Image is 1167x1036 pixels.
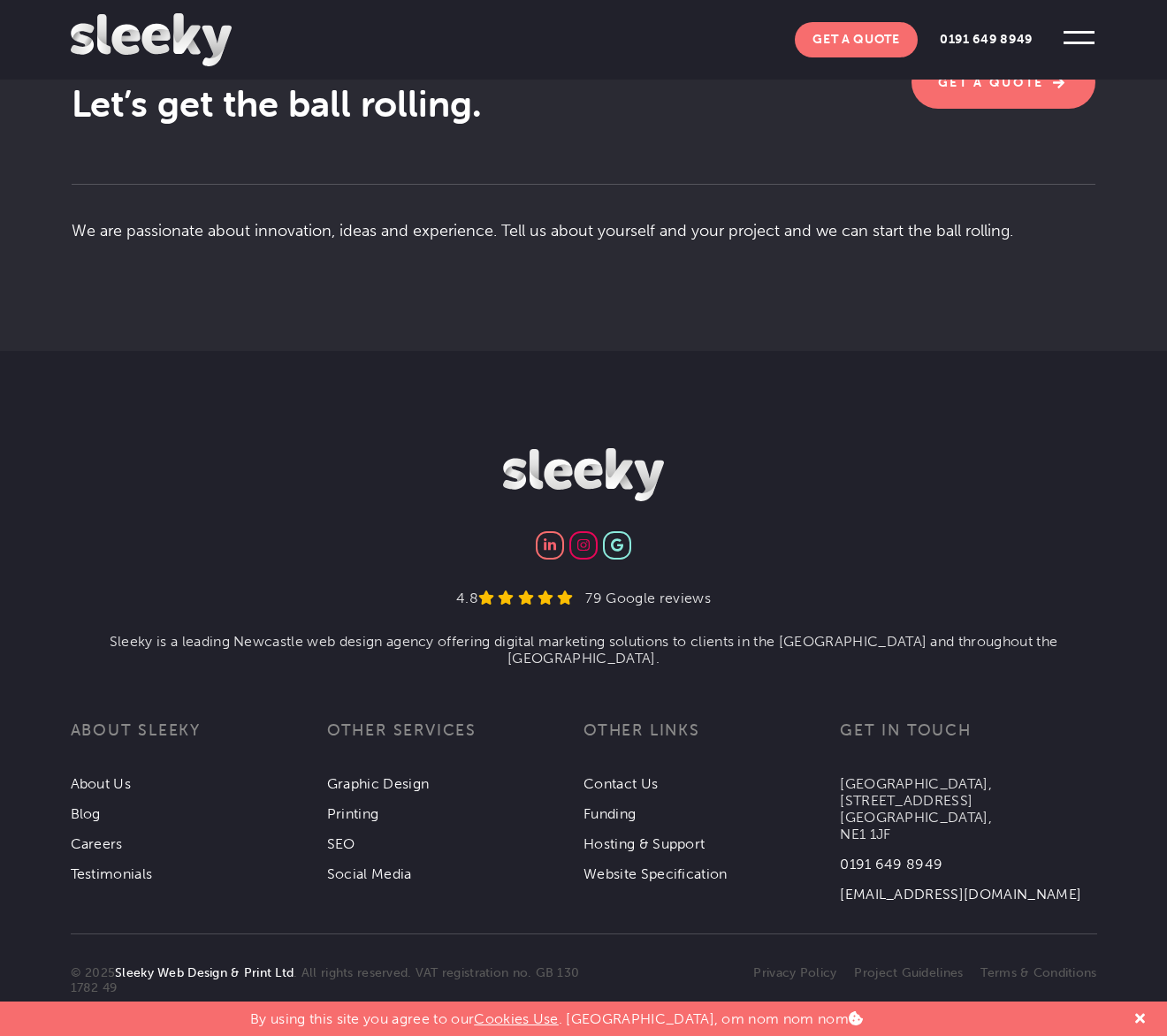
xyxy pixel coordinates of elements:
p: By using this site you agree to our . [GEOGRAPHIC_DATA], om nom nom nom [250,1002,863,1027]
p: [GEOGRAPHIC_DATA], [STREET_ADDRESS] [GEOGRAPHIC_DATA], NE1 1JF [840,775,1096,842]
a: Contact Us [583,775,658,792]
a: SEO [327,835,355,852]
a: 4.8 79 Google reviews [456,590,711,606]
a: Terms & Conditions [980,965,1096,980]
a: Printing [327,805,379,822]
a: Website Specification [583,865,728,882]
a: Cookies Use [474,1010,559,1027]
img: Instagram [577,538,589,552]
a: Testimonials [71,865,153,882]
a: Get A Quote [911,56,1095,109]
li: Sleeky is a leading Newcastle web design agency offering digital marketing solutions to clients i... [71,633,1097,667]
a: 0191 649 8949 [840,856,942,872]
span: . [472,84,482,125]
a: Blog [71,805,101,822]
img: Sleeky Web Design Newcastle [71,13,232,66]
a: [EMAIL_ADDRESS][DOMAIN_NAME] [840,886,1081,903]
a: Funding [583,805,636,822]
img: Linkedin [544,538,555,552]
div: 79 Google reviews [573,590,710,606]
img: Google [611,538,623,552]
a: About Us [71,775,132,792]
a: Social Media [327,865,412,882]
a: Project Guidelines [854,965,963,980]
p: © 2025 . All rights reserved. VAT registration no. GB 130 1782 49 [71,965,584,995]
h3: Other links [583,720,840,762]
a: Privacy Policy [753,965,836,980]
h3: Other services [327,720,583,762]
a: Get A Quote [795,22,918,57]
a: Careers [71,835,123,852]
h2: Let’s get the ball rolling [72,81,1095,126]
p: We are passionate about innovation, ideas and experience. Tell us about yourself and your project... [72,184,1095,241]
img: Sleeky Web Design Newcastle [503,448,664,501]
h3: Get in touch [840,720,1096,762]
a: Sleeky Web Design & Print Ltd [115,965,294,980]
h3: About Sleeky [71,720,327,762]
a: Graphic Design [327,775,429,792]
a: 0191 649 8949 [922,22,1050,57]
a: Hosting & Support [583,835,705,852]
